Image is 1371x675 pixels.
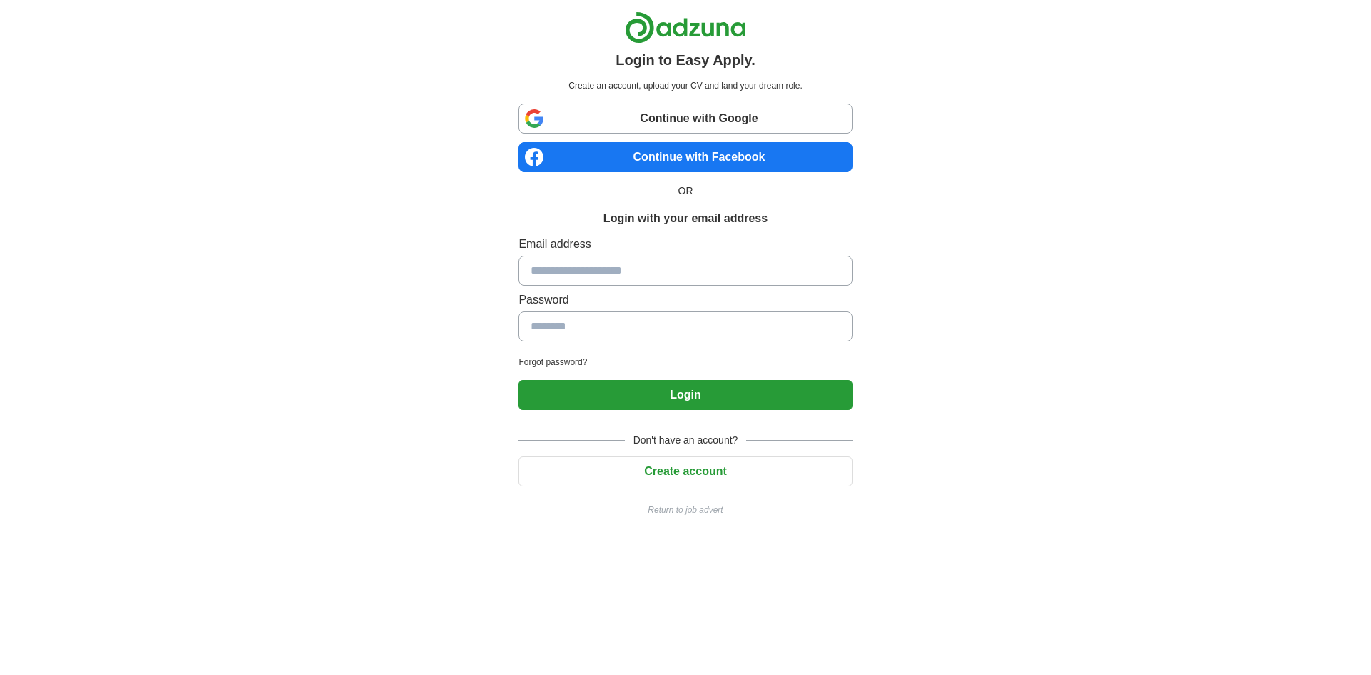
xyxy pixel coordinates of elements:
[518,456,852,486] button: Create account
[670,184,702,199] span: OR
[616,49,755,71] h1: Login to Easy Apply.
[603,210,768,227] h1: Login with your email address
[518,356,852,369] a: Forgot password?
[625,11,746,44] img: Adzuna logo
[518,465,852,477] a: Create account
[518,236,852,253] label: Email address
[518,142,852,172] a: Continue with Facebook
[518,104,852,134] a: Continue with Google
[518,291,852,309] label: Password
[521,79,849,92] p: Create an account, upload your CV and land your dream role.
[625,433,747,448] span: Don't have an account?
[518,380,852,410] button: Login
[518,504,852,516] a: Return to job advert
